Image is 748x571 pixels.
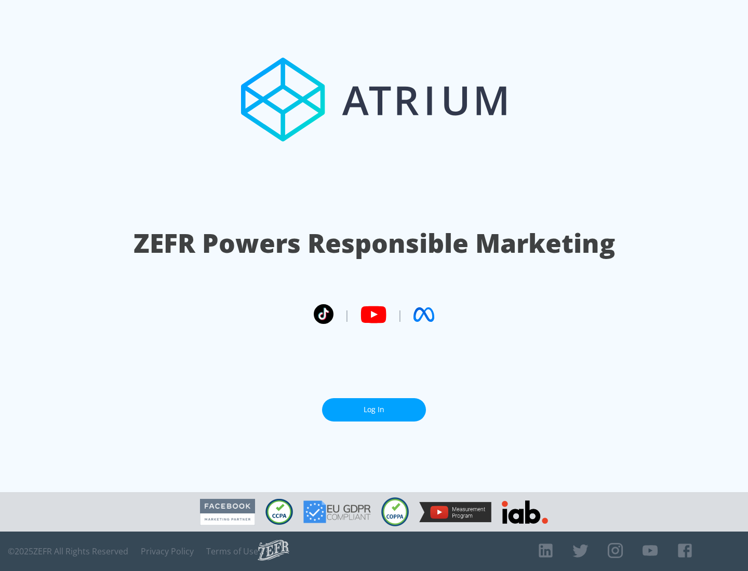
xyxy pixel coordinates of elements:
a: Privacy Policy [141,546,194,556]
img: IAB [502,500,548,524]
a: Log In [322,398,426,422]
span: © 2025 ZEFR All Rights Reserved [8,546,128,556]
img: COPPA Compliant [381,497,409,526]
img: YouTube Measurement Program [419,502,491,522]
img: GDPR Compliant [303,500,371,523]
img: Facebook Marketing Partner [200,499,255,525]
span: | [397,307,403,322]
img: CCPA Compliant [265,499,293,525]
a: Terms of Use [206,546,258,556]
span: | [344,307,350,322]
h1: ZEFR Powers Responsible Marketing [133,225,615,261]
